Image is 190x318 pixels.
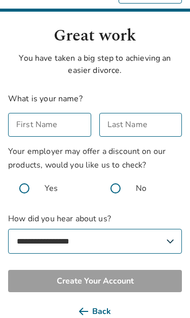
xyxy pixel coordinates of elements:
[45,182,58,194] span: Yes
[8,270,182,292] button: Create Your Account
[8,52,182,76] p: You have taken a big step to achieving an easier divorce.
[139,269,190,318] iframe: Chat Widget
[8,229,182,254] select: How did you hear about us?
[8,146,166,171] span: Your employer may offer a discount on our products, would you like us to check?
[8,213,182,254] label: How did you hear about us?
[8,24,182,48] h1: Great work
[136,182,146,194] span: No
[8,93,83,104] label: What is your name?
